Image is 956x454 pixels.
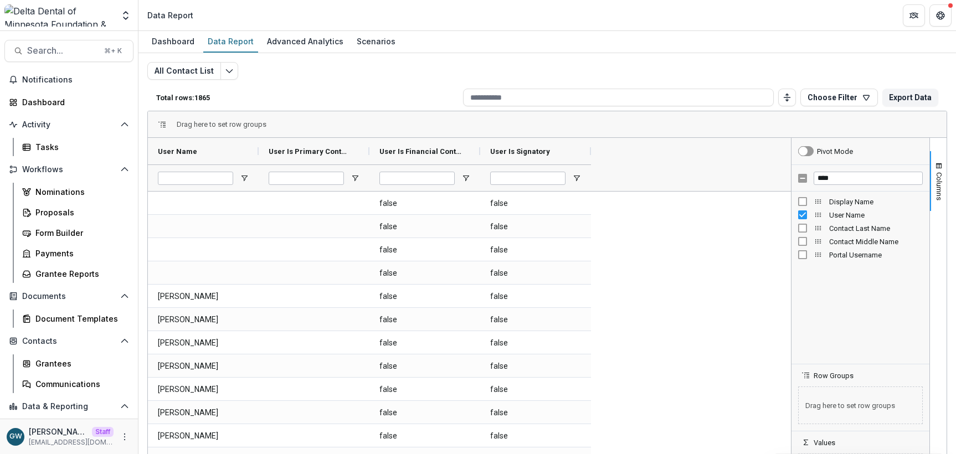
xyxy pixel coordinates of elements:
[22,165,116,174] span: Workflows
[490,172,566,185] input: User Is Signatory Filter Input
[158,401,249,424] span: [PERSON_NAME]
[22,402,116,411] span: Data & Reporting
[18,375,133,393] a: Communications
[490,378,581,401] span: false
[798,386,923,424] span: Drag here to set row groups
[158,308,249,331] span: [PERSON_NAME]
[22,75,129,85] span: Notifications
[4,161,133,178] button: Open Workflows
[791,248,929,261] div: Portal Username Column
[791,380,929,431] div: Row Groups
[379,332,470,354] span: false
[814,438,835,447] span: Values
[791,208,929,221] div: User Name Column
[791,235,929,248] div: Contact Middle Name Column
[18,203,133,221] a: Proposals
[147,9,193,21] div: Data Report
[490,425,581,447] span: false
[829,211,923,219] span: User Name
[29,426,88,437] p: [PERSON_NAME]
[379,308,470,331] span: false
[203,31,258,53] a: Data Report
[379,262,470,285] span: false
[351,174,359,183] button: Open Filter Menu
[18,138,133,156] a: Tasks
[800,89,878,106] button: Choose Filter
[143,7,198,23] nav: breadcrumb
[29,437,114,447] p: [EMAIL_ADDRESS][DOMAIN_NAME]
[220,62,238,80] button: Edit selected report
[18,244,133,262] a: Payments
[490,239,581,261] span: false
[791,195,929,208] div: Display Name Column
[379,378,470,401] span: false
[35,247,125,259] div: Payments
[4,4,114,27] img: Delta Dental of Minnesota Foundation & Community Giving logo
[240,174,249,183] button: Open Filter Menu
[4,116,133,133] button: Open Activity
[379,425,470,447] span: false
[379,147,461,156] span: User Is Financial Contact
[4,332,133,350] button: Open Contacts
[379,285,470,308] span: false
[35,186,125,198] div: Nominations
[35,207,125,218] div: Proposals
[379,215,470,238] span: false
[903,4,925,27] button: Partners
[829,251,923,259] span: Portal Username
[829,238,923,246] span: Contact Middle Name
[147,33,199,49] div: Dashboard
[118,4,133,27] button: Open entity switcher
[490,215,581,238] span: false
[490,192,581,215] span: false
[158,332,249,354] span: [PERSON_NAME]
[352,33,400,49] div: Scenarios
[352,31,400,53] a: Scenarios
[929,4,952,27] button: Get Help
[22,96,125,108] div: Dashboard
[4,93,133,111] a: Dashboard
[35,227,125,239] div: Form Builder
[18,265,133,283] a: Grantee Reports
[269,147,351,156] span: User Is Primary Contact
[817,147,853,156] div: Pivot Mode
[461,174,470,183] button: Open Filter Menu
[147,31,199,53] a: Dashboard
[35,268,125,280] div: Grantee Reports
[935,172,943,200] span: Columns
[4,40,133,62] button: Search...
[22,337,116,346] span: Contacts
[778,89,796,106] button: Toggle auto height
[9,433,22,440] div: Grace Willig
[490,262,581,285] span: false
[158,355,249,378] span: [PERSON_NAME]
[814,172,923,185] input: Filter Columns Input
[490,332,581,354] span: false
[829,224,923,233] span: Contact Last Name
[203,33,258,49] div: Data Report
[158,147,197,156] span: User Name
[791,221,929,235] div: Contact Last Name Column
[490,355,581,378] span: false
[22,120,116,130] span: Activity
[814,372,854,380] span: Row Groups
[118,430,131,443] button: More
[18,183,133,201] a: Nominations
[147,62,221,80] button: All Contact List
[22,292,116,301] span: Documents
[18,224,133,242] a: Form Builder
[490,401,581,424] span: false
[158,172,233,185] input: User Name Filter Input
[27,45,97,56] span: Search...
[177,120,266,128] div: Row Groups
[4,287,133,305] button: Open Documents
[379,239,470,261] span: false
[158,378,249,401] span: [PERSON_NAME]
[263,33,348,49] div: Advanced Analytics
[35,141,125,153] div: Tasks
[269,172,344,185] input: User Is Primary Contact Filter Input
[379,172,455,185] input: User Is Financial Contact Filter Input
[158,285,249,308] span: [PERSON_NAME]
[791,195,929,261] div: Column List 5 Columns
[4,71,133,89] button: Notifications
